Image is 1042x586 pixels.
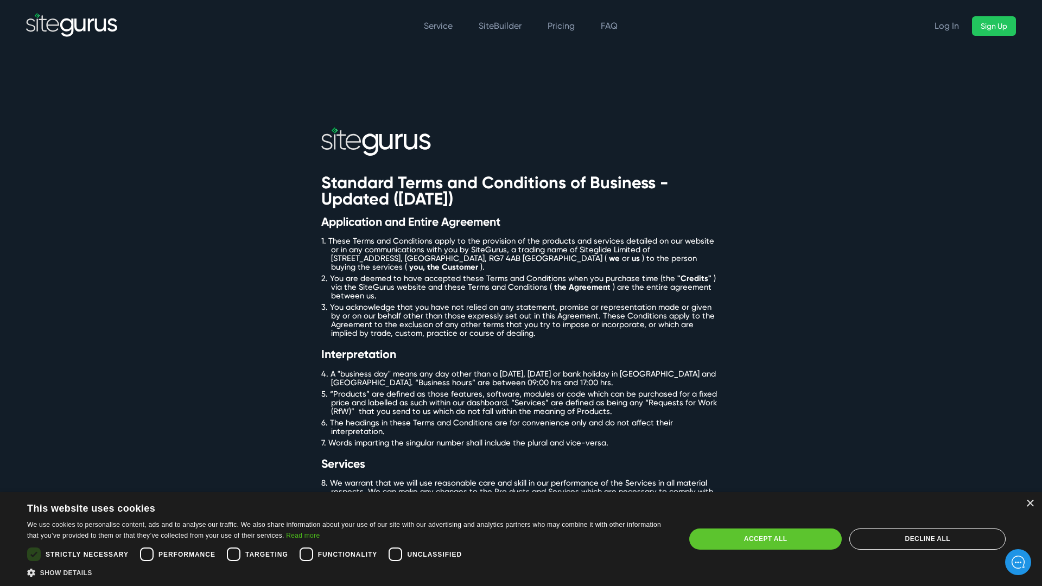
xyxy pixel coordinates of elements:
span: the Agreement [554,282,611,292]
span: 3. You acknowledge that you have not relied on any statement, promise or representation made or g... [321,302,715,338]
a: Pricing [548,21,575,31]
span: Unclassified [407,550,462,559]
iframe: gist-messenger-bubble-iframe [1005,549,1031,575]
div: Accept all [689,528,842,549]
span: Show details [40,569,92,577]
span: time [642,273,658,283]
img: Company Logo [16,17,79,35]
div: This website uses cookies [27,499,639,515]
span: us [632,253,640,263]
img: SiteGurus Logo [26,13,118,39]
span: Performance [158,550,215,559]
div: Decline all [849,528,1006,549]
img: Sitegurus Logo [321,122,432,164]
span: or [622,253,630,263]
span: 4. A "business day" means any day other than a [DATE], [DATE] or bank holiday in [GEOGRAPHIC_DATA... [321,369,716,387]
span: 7. [321,438,326,448]
span: We warrant that we will use reasonable care and skill in our performance of the Services in all m... [330,478,707,496]
span: "Credits" [677,273,711,283]
span: ) via the SiteGurus website and these Terms and Conditions ( [331,273,716,292]
span: Targeting [245,550,288,559]
span: [GEOGRAPHIC_DATA] ( [523,253,607,263]
span: [GEOGRAPHIC_DATA], RG7 [405,253,504,263]
span: 8. [321,478,328,488]
span: Functionality [318,550,378,559]
span: 4AB [506,253,520,263]
span: Words imparting the singular number shall include the plural and vice-versa. [328,438,608,448]
span: and [577,236,592,246]
span: New conversation [70,129,130,138]
a: FAQ [601,21,618,31]
h1: Hello there! [16,66,201,84]
span: ). [480,262,485,272]
span: The headings in these Terms and Conditions are for convenience only and do not affect their inter... [330,418,673,436]
h2: How can we help? [16,86,201,103]
a: Sign Up [972,16,1016,36]
span: are between 09:00 hrs and 17:00 hrs. [478,378,613,387]
span: “Business hours” [415,378,475,387]
div: Close [1026,500,1034,508]
span: [STREET_ADDRESS], [331,253,403,263]
button: New conversation [17,123,200,144]
span: Services [321,457,365,471]
span: Standard Terms and Conditions of Business - Updated ([DATE]) [321,173,668,209]
a: Read more, opens a new window [286,532,320,539]
span: Interpretation [321,347,396,361]
span: 2. You are deemed to have accepted these Terms and Conditions when you purchase [321,273,640,283]
a: Service [424,21,453,31]
span: Application and Entire Agreement [321,215,500,229]
div: Show details [27,567,666,578]
span: Strictly necessary [46,550,129,559]
a: Log In [926,16,968,36]
span: you, the Customer [409,262,478,272]
span: ) to the person buying the services ( [331,253,697,272]
span: 6. [321,418,328,428]
span: Siteglide [580,245,612,254]
span: ducts and [509,487,546,496]
a: SiteBuilder [479,21,522,31]
span: ) are the entire agreement between us. [331,282,711,301]
span: We use cookies to personalise content, ads and to analyse our traffic. We also share information ... [27,521,661,539]
span: we [609,253,620,263]
span: 5. “Products” are defined as those features, software, modules or code which can be purchased for... [321,389,717,416]
span: services detailed on our website or in any communications with you by SiteGurus, a trading name of [331,236,714,254]
span: 1. These Terms and Conditions apply to the provision of the products [321,236,575,246]
span: (the [660,273,675,283]
span: Limited of [614,245,650,254]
